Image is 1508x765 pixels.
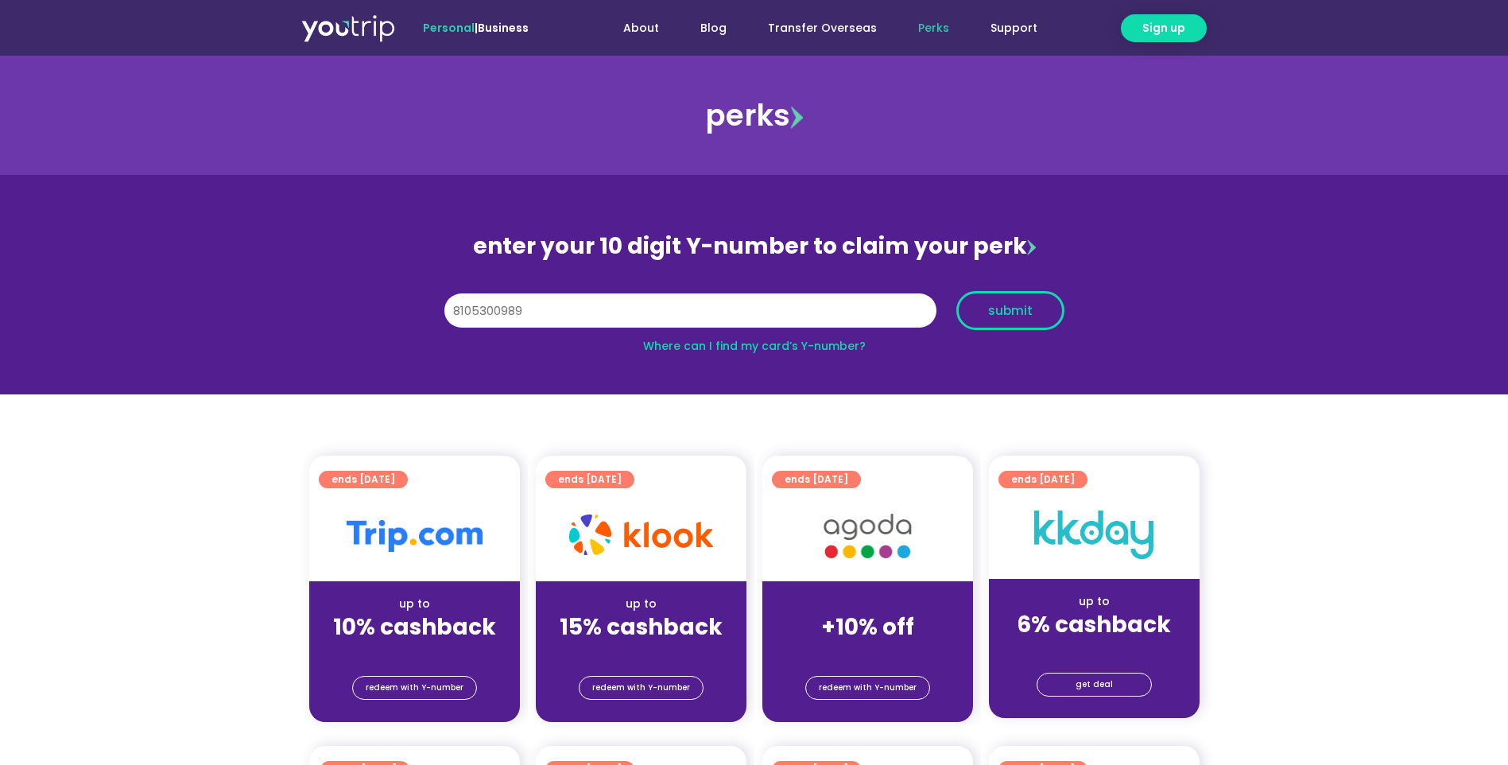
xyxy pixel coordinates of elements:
[423,20,529,36] span: |
[1011,471,1075,488] span: ends [DATE]
[549,642,734,658] div: (for stays only)
[956,291,1064,330] button: submit
[1002,593,1187,610] div: up to
[1121,14,1207,42] a: Sign up
[352,676,477,700] a: redeem with Y-number
[1142,20,1185,37] span: Sign up
[643,338,866,354] a: Where can I find my card’s Y-number?
[592,677,690,699] span: redeem with Y-number
[444,291,1064,342] form: Y Number
[423,20,475,36] span: Personal
[436,226,1072,267] div: enter your 10 digit Y-number to claim your perk
[603,14,680,43] a: About
[549,596,734,612] div: up to
[322,642,507,658] div: (for stays only)
[366,677,463,699] span: redeem with Y-number
[805,676,930,700] a: redeem with Y-number
[444,293,936,328] input: 10 digit Y-number (e.g. 8123456789)
[821,612,914,643] strong: +10% off
[1076,674,1113,696] span: get deal
[1017,609,1171,640] strong: 6% cashback
[478,20,529,36] a: Business
[545,471,634,488] a: ends [DATE]
[819,677,917,699] span: redeem with Y-number
[998,471,1087,488] a: ends [DATE]
[1037,673,1152,697] a: get deal
[331,471,395,488] span: ends [DATE]
[1002,639,1187,656] div: (for stays only)
[747,14,897,43] a: Transfer Overseas
[322,596,507,612] div: up to
[333,612,496,643] strong: 10% cashback
[579,676,704,700] a: redeem with Y-number
[897,14,970,43] a: Perks
[785,471,848,488] span: ends [DATE]
[680,14,747,43] a: Blog
[775,642,960,658] div: (for stays only)
[853,596,882,612] span: up to
[988,305,1033,316] span: submit
[319,471,408,488] a: ends [DATE]
[772,471,861,488] a: ends [DATE]
[560,612,723,643] strong: 15% cashback
[558,471,622,488] span: ends [DATE]
[572,14,1058,43] nav: Menu
[970,14,1058,43] a: Support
